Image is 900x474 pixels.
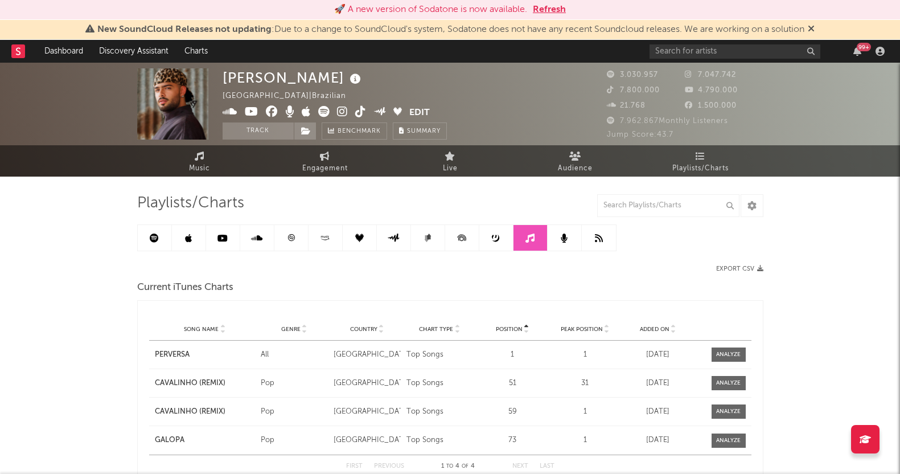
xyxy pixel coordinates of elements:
button: Export CSV [716,265,763,272]
div: 59 [479,406,546,418]
span: Added On [640,326,669,333]
button: 99+ [853,47,861,56]
span: Position [496,326,523,333]
input: Search for artists [650,44,820,59]
div: Top Songs [406,435,474,446]
span: Dismiss [808,25,815,34]
a: Dashboard [36,40,91,63]
a: Engagement [262,145,388,177]
div: Pop [261,406,328,418]
div: [GEOGRAPHIC_DATA] | Brazilian [223,89,359,103]
button: Summary [393,122,447,140]
button: Previous [374,463,404,469]
a: GALOPA [155,435,256,446]
div: [GEOGRAPHIC_DATA] [334,435,401,446]
div: 31 [552,378,619,389]
span: Playlists/Charts [137,197,244,210]
a: Live [388,145,513,177]
div: [GEOGRAPHIC_DATA] [334,378,401,389]
span: Song Name [184,326,219,333]
span: Peak Position [561,326,603,333]
div: All [261,349,328,361]
button: Last [540,463,554,469]
button: First [346,463,363,469]
span: Audience [558,162,593,175]
div: 1 [552,349,619,361]
a: Music [137,145,262,177]
span: 7.962.867 Monthly Listeners [607,117,728,125]
span: Benchmark [338,125,381,138]
div: [PERSON_NAME] [223,68,364,87]
span: Jump Score: 43.7 [607,131,673,138]
a: CAVALINHO (REMIX) [155,378,256,389]
div: 73 [479,435,546,446]
span: to [446,464,453,469]
div: Top Songs [406,349,474,361]
span: Chart Type [419,326,453,333]
div: [DATE] [624,406,692,418]
span: Engagement [302,162,348,175]
span: 7.047.742 [685,71,736,79]
div: 1 4 4 [427,460,490,473]
span: Music [189,162,210,175]
span: Country [350,326,377,333]
a: CAVALINHO (REMIX) [155,406,256,418]
a: Audience [513,145,638,177]
span: 4.790.000 [685,87,738,94]
span: 21.768 [607,102,646,109]
a: Benchmark [322,122,387,140]
button: Edit [409,106,430,120]
div: 1 [479,349,546,361]
div: 99 + [857,43,871,51]
a: PERVERSA [155,349,256,361]
span: Playlists/Charts [672,162,729,175]
span: New SoundCloud Releases not updating [97,25,272,34]
span: Summary [407,128,441,134]
button: Next [512,463,528,469]
div: Top Songs [406,378,474,389]
div: Pop [261,435,328,446]
span: 1.500.000 [685,102,737,109]
div: 🚀 A new version of Sodatone is now available. [334,3,527,17]
div: 1 [552,406,619,418]
a: Charts [176,40,216,63]
span: 7.800.000 [607,87,660,94]
a: Discovery Assistant [91,40,176,63]
div: Top Songs [406,406,474,418]
div: [GEOGRAPHIC_DATA] [334,406,401,418]
button: Track [223,122,294,140]
div: [GEOGRAPHIC_DATA] [334,349,401,361]
div: Pop [261,378,328,389]
button: Refresh [533,3,566,17]
div: [DATE] [624,378,692,389]
span: of [462,464,469,469]
div: [DATE] [624,435,692,446]
span: Live [443,162,458,175]
span: Genre [281,326,301,333]
div: 1 [552,435,619,446]
span: 3.030.957 [607,71,658,79]
span: Current iTunes Charts [137,281,233,295]
span: : Due to a change to SoundCloud's system, Sodatone does not have any recent Soundcloud releases. ... [97,25,804,34]
a: Playlists/Charts [638,145,763,177]
div: 51 [479,378,546,389]
div: [DATE] [624,349,692,361]
input: Search Playlists/Charts [597,194,739,217]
